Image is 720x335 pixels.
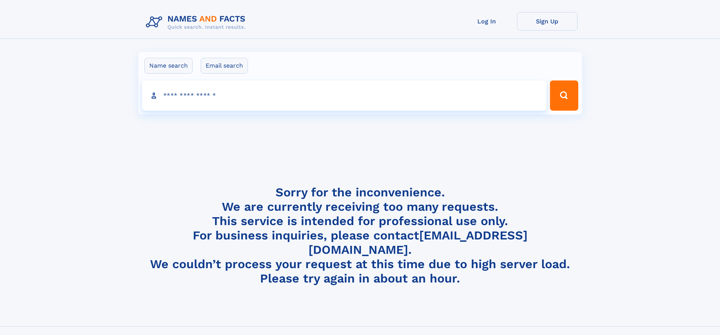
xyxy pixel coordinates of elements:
[550,80,578,111] button: Search Button
[142,80,547,111] input: search input
[143,185,578,286] h4: Sorry for the inconvenience. We are currently receiving too many requests. This service is intend...
[201,58,248,74] label: Email search
[517,12,578,31] a: Sign Up
[457,12,517,31] a: Log In
[144,58,193,74] label: Name search
[308,228,528,257] a: [EMAIL_ADDRESS][DOMAIN_NAME]
[143,12,252,32] img: Logo Names and Facts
